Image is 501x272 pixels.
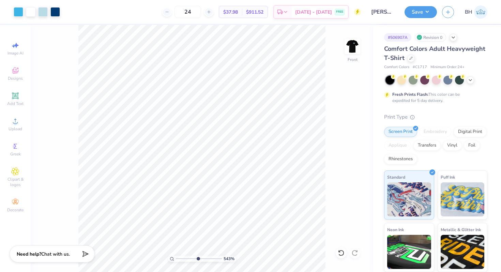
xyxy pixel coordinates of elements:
span: Standard [387,173,405,181]
img: Bella Henkels [474,5,487,19]
span: Comfort Colors [384,64,409,70]
div: Screen Print [384,127,417,137]
div: Foil [464,140,480,151]
span: Add Text [7,101,24,106]
div: Print Type [384,113,487,121]
img: Standard [387,182,431,216]
span: Image AI [7,50,24,56]
input: – – [174,6,201,18]
div: This color can be expedited for 5 day delivery. [392,91,476,104]
span: [DATE] - [DATE] [295,9,332,16]
span: Chat with us. [41,251,70,257]
span: Minimum Order: 24 + [430,64,465,70]
span: BH [465,8,472,16]
span: $37.98 [223,9,238,16]
span: Comfort Colors Adult Heavyweight T-Shirt [384,45,485,62]
img: Puff Ink [441,182,485,216]
div: Digital Print [454,127,487,137]
span: Greek [10,151,21,157]
div: Applique [384,140,411,151]
div: Front [348,57,358,63]
img: Neon Ink [387,235,431,269]
span: # C1717 [413,64,427,70]
div: Rhinestones [384,154,417,164]
img: Front [346,40,359,53]
span: Metallic & Glitter Ink [441,226,481,233]
div: Transfers [413,140,441,151]
span: Neon Ink [387,226,404,233]
span: FREE [336,10,343,14]
span: Puff Ink [441,173,455,181]
span: Clipart & logos [3,177,27,187]
strong: Fresh Prints Flash: [392,92,428,97]
div: # 506907A [384,33,411,42]
a: BH [465,5,487,19]
span: Upload [9,126,22,132]
button: Save [405,6,437,18]
span: $911.52 [246,9,263,16]
input: Untitled Design [366,5,399,19]
span: Decorate [7,207,24,213]
strong: Need help? [17,251,41,257]
div: Revision 0 [415,33,446,42]
img: Metallic & Glitter Ink [441,235,485,269]
span: Designs [8,76,23,81]
div: Vinyl [443,140,462,151]
span: 543 % [224,256,234,262]
div: Embroidery [419,127,452,137]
